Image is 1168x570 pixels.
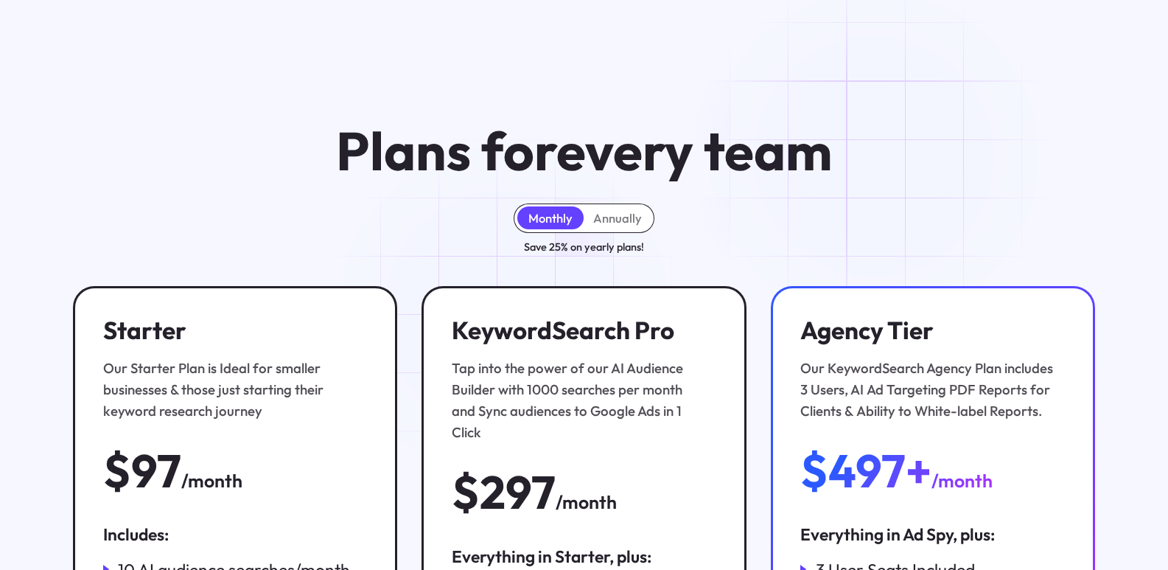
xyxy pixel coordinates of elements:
[556,117,832,184] span: every team
[800,523,1065,546] div: Everything in Ad Spy, plus:
[103,316,360,345] h3: Starter
[103,446,181,495] div: $97
[556,488,617,517] div: /month
[452,468,556,516] div: $297
[103,358,360,422] div: Our Starter Plan is Ideal for smaller businesses & those just starting their keyword research jou...
[800,446,931,495] div: $497+
[800,358,1057,422] div: Our KeywordSearch Agency Plan includes 3 Users, AI Ad Targeting PDF Reports for Clients & Ability...
[452,316,709,345] h3: KeywordSearch Pro
[800,316,1057,345] h3: Agency Tier
[524,239,644,256] div: Save 25% on yearly plans!
[931,467,993,496] div: /month
[593,211,642,226] div: Annually
[528,211,573,226] div: Monthly
[103,523,368,546] div: Includes:
[452,358,709,444] div: Tap into the power of our AI Audience Builder with 1000 searches per month and Sync audiences to ...
[336,122,832,179] h1: Plans for
[452,545,716,568] div: Everything in Starter, plus:
[181,467,242,496] div: /month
